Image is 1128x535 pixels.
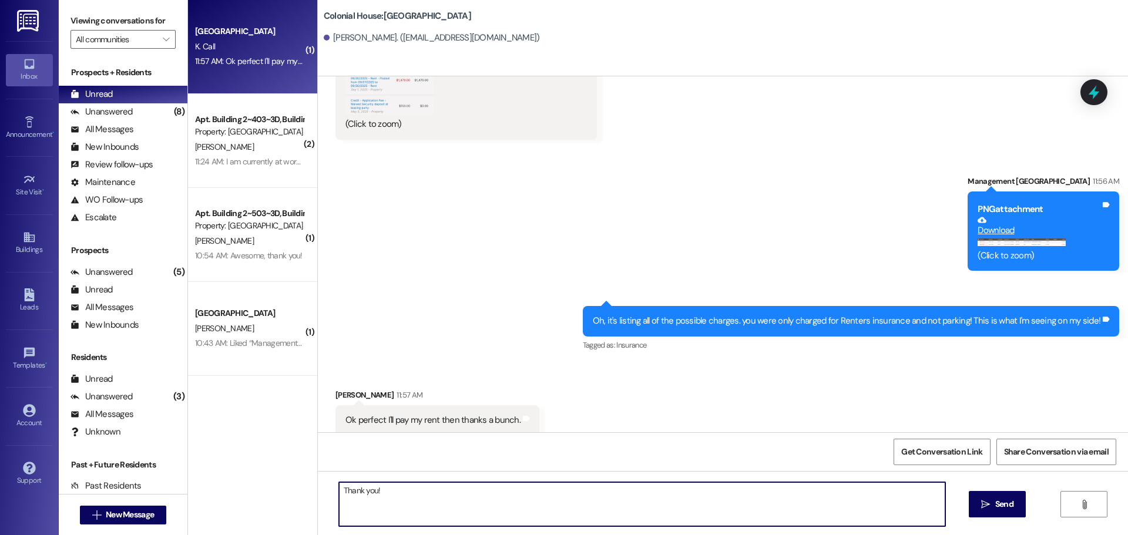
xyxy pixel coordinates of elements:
div: [PERSON_NAME]. ([EMAIL_ADDRESS][DOMAIN_NAME]) [324,32,540,44]
div: Ok perfect I'll pay my rent then thanks a bunch. [345,414,521,426]
div: Past Residents [70,480,142,492]
div: Management [GEOGRAPHIC_DATA] [968,175,1119,191]
span: Send [995,498,1013,510]
div: Prospects [59,244,187,257]
span: • [42,186,44,194]
div: 11:24 AM: I am currently at work, and then I've got lunch, and then I have CDL school. Very busy. [195,156,515,167]
button: Get Conversation Link [894,439,990,465]
div: All Messages [70,301,133,314]
span: New Message [106,509,154,521]
a: Account [6,401,53,432]
span: • [45,359,47,368]
div: All Messages [70,123,133,136]
i:  [981,500,990,509]
textarea: Thank you!! [339,482,945,526]
div: All Messages [70,408,133,420]
div: Unanswered [70,391,133,403]
button: Zoom image [978,238,1066,245]
div: [PERSON_NAME] [335,389,539,405]
div: 10:43 AM: Liked “Management Colonial House (Colonial House): Okay, perfect!! I'm glad you were ab... [195,338,1022,348]
div: Unknown [70,426,120,438]
div: 11:57 AM [394,389,422,401]
span: Insurance [616,340,646,350]
div: 11:56 AM [1090,175,1119,187]
span: Share Conversation via email [1004,446,1109,458]
div: Unread [70,284,113,296]
div: Escalate [70,211,116,224]
div: (3) [170,388,187,406]
i:  [92,510,101,520]
div: (Click to zoom) [345,118,578,130]
span: K. Call [195,41,215,52]
div: (Click to zoom) [978,250,1066,262]
span: [PERSON_NAME] [195,142,254,152]
div: (8) [171,103,187,121]
div: WO Follow-ups [70,194,143,206]
a: Templates • [6,343,53,375]
button: Share Conversation via email [996,439,1116,465]
div: Unread [70,88,113,100]
div: Property: [GEOGRAPHIC_DATA] [195,220,304,232]
span: • [52,129,54,137]
img: ResiDesk Logo [17,10,41,32]
div: Prospects + Residents [59,66,187,79]
input: All communities [76,30,157,49]
div: Unanswered [70,106,133,118]
div: Apt. Building 2~403~3D, Building [GEOGRAPHIC_DATA] [195,113,304,126]
span: Get Conversation Link [901,446,982,458]
span: [PERSON_NAME] [195,235,254,246]
div: Apt. Building 2~503~3D, Building [GEOGRAPHIC_DATA] [195,207,304,220]
div: [GEOGRAPHIC_DATA] [195,25,304,38]
div: Property: [GEOGRAPHIC_DATA] [195,126,304,138]
button: Send [969,491,1026,517]
div: 10:54 AM: Awesome, thank you! [195,250,303,261]
div: Unread [70,373,113,385]
div: Unanswered [70,266,133,278]
span: [PERSON_NAME] [195,323,254,334]
a: Leads [6,285,53,317]
b: PNG attachment [978,203,1043,215]
label: Viewing conversations for [70,12,176,30]
div: Review follow-ups [70,159,153,171]
div: 11:57 AM: Ok perfect I'll pay my rent then thanks a bunch. [195,56,387,66]
a: Download [978,216,1066,236]
button: New Message [80,506,167,524]
div: Past + Future Residents [59,459,187,471]
div: Maintenance [70,176,135,189]
i:  [1080,500,1089,509]
div: Tagged as: [583,337,1120,354]
i:  [163,35,169,44]
div: New Inbounds [70,141,139,153]
div: Residents [59,351,187,364]
a: Site Visit • [6,170,53,201]
div: New Inbounds [70,319,139,331]
a: Buildings [6,227,53,259]
div: Oh, it's listing all of the possible charges. you were only charged for Renters insurance and not... [593,315,1101,327]
a: Support [6,458,53,490]
a: Inbox [6,54,53,86]
div: [GEOGRAPHIC_DATA] [195,307,304,319]
b: Colonial House: [GEOGRAPHIC_DATA] [324,10,471,22]
div: (5) [170,263,187,281]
